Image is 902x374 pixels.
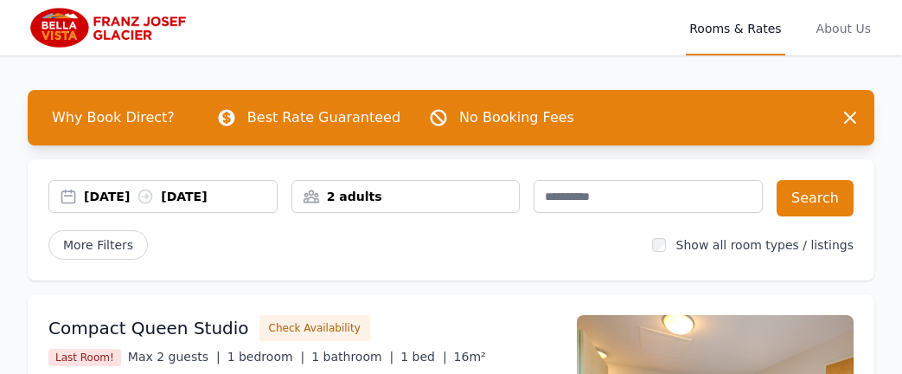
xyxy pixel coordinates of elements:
[38,100,189,135] span: Why Book Direct?
[676,238,854,252] label: Show all room types / listings
[84,188,277,205] div: [DATE] [DATE]
[227,350,305,364] span: 1 bedroom |
[777,180,854,216] button: Search
[292,188,520,205] div: 2 adults
[28,7,194,48] img: Bella Vista Franz Josef Glacier
[48,230,148,260] span: More Filters
[247,107,400,128] p: Best Rate Guaranteed
[459,107,574,128] p: No Booking Fees
[311,350,393,364] span: 1 bathroom |
[48,316,249,340] h3: Compact Queen Studio
[48,349,121,366] span: Last Room!
[259,315,370,341] button: Check Availability
[400,350,446,364] span: 1 bed |
[454,350,486,364] span: 16m²
[128,350,221,364] span: Max 2 guests |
